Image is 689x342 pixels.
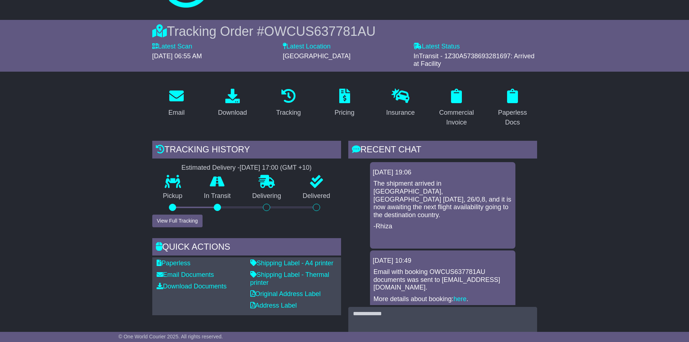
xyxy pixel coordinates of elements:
[250,259,333,267] a: Shipping Label - A4 printer
[163,86,189,120] a: Email
[413,52,535,68] span: InTransit - 1Z30A5738693281697: Arrived at Facility
[119,334,223,339] span: © One World Courier 2025. All rights reserved.
[373,169,513,177] div: [DATE] 19:06
[335,108,354,118] div: Pricing
[157,259,191,267] a: Paperless
[264,24,375,39] span: OWCUS637781AU
[250,302,297,309] a: Address Label
[242,192,292,200] p: Delivering
[152,164,341,172] div: Estimated Delivery -
[373,257,513,265] div: [DATE] 10:49
[374,268,512,292] p: Email with booking OWCUS637781AU documents was sent to [EMAIL_ADDRESS][DOMAIN_NAME].
[454,295,467,303] a: here
[168,108,184,118] div: Email
[283,52,350,60] span: [GEOGRAPHIC_DATA]
[493,108,532,127] div: Paperless Docs
[432,86,481,130] a: Commercial Invoice
[250,271,329,286] a: Shipping Label - Thermal printer
[382,86,420,120] a: Insurance
[292,192,341,200] p: Delivered
[250,290,321,297] a: Original Address Label
[152,192,193,200] p: Pickup
[218,108,247,118] div: Download
[152,52,202,60] span: [DATE] 06:55 AM
[157,283,227,290] a: Download Documents
[271,86,305,120] a: Tracking
[152,43,192,51] label: Latest Scan
[330,86,359,120] a: Pricing
[157,271,214,278] a: Email Documents
[276,108,301,118] div: Tracking
[413,43,460,51] label: Latest Status
[152,238,341,258] div: Quick Actions
[488,86,537,130] a: Paperless Docs
[348,141,537,160] div: RECENT CHAT
[437,108,476,127] div: Commercial Invoice
[386,108,415,118] div: Insurance
[374,180,512,219] p: The shipment arrived in [GEOGRAPHIC_DATA], [GEOGRAPHIC_DATA] [DATE], 26/0,8, and it is now awaiti...
[283,43,331,51] label: Latest Location
[374,295,512,303] p: More details about booking: .
[374,223,512,231] p: -Rhiza
[240,164,312,172] div: [DATE] 17:00 (GMT +10)
[193,192,242,200] p: In Transit
[152,215,203,227] button: View Full Tracking
[152,141,341,160] div: Tracking history
[152,24,537,39] div: Tracking Order #
[213,86,252,120] a: Download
